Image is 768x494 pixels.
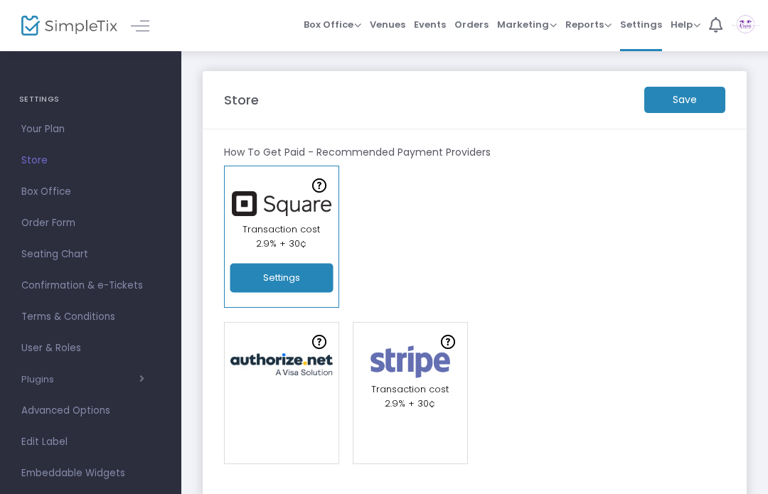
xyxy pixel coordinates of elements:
span: Store [21,151,160,170]
span: User & Roles [21,339,160,358]
img: square.png [225,191,338,216]
span: Transaction cost [371,382,449,396]
m-panel-subtitle: How To Get Paid - Recommended Payment Providers [224,145,491,160]
img: stripe.png [362,343,458,382]
m-button: Save [644,87,725,113]
span: Embeddable Widgets [21,464,160,483]
img: question-mark [441,335,455,349]
span: Events [414,6,446,43]
span: Confirmation & e-Tickets [21,276,160,295]
span: Seating Chart [21,245,160,264]
span: Order Form [21,214,160,232]
m-panel-title: Store [224,90,259,109]
span: Edit Label [21,433,160,451]
img: authorize.jpg [223,353,339,375]
span: Box Office [21,183,160,201]
span: Orders [454,6,489,43]
h4: SETTINGS [19,85,162,114]
span: Settings [620,6,662,43]
span: Marketing [497,18,557,31]
button: Settings [230,264,333,293]
img: question-mark [312,335,326,349]
span: Advanced Options [21,402,160,420]
span: Transaction cost [242,222,320,236]
span: Reports [565,18,612,31]
span: Help [671,18,700,31]
span: Terms & Conditions [21,308,160,326]
button: Plugins [21,374,144,385]
img: question-mark [312,178,326,193]
span: Box Office [304,18,361,31]
span: Venues [370,6,405,43]
span: Your Plan [21,120,160,139]
span: 2.9% + 30¢ [256,237,306,250]
span: 2.9% + 30¢ [385,397,435,410]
